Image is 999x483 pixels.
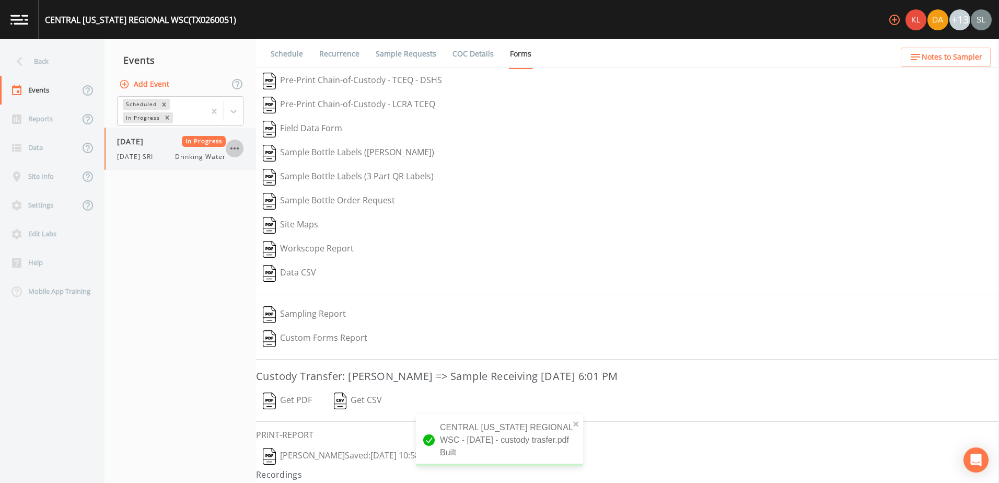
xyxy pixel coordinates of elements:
h4: Recordings [256,468,999,481]
button: Sample Bottle Labels ([PERSON_NAME]) [256,141,441,165]
div: Remove Scheduled [158,99,170,110]
img: svg%3e [263,169,276,186]
button: Get PDF [256,389,319,413]
div: Remove In Progress [161,112,173,123]
img: svg%3e [263,193,276,210]
div: Scheduled [123,99,158,110]
div: CENTRAL [US_STATE] REGIONAL WSC (TX0260051) [45,14,236,26]
img: svg%3e [263,330,276,347]
img: svg%3e [263,217,276,234]
span: [DATE] [117,136,151,147]
a: Recurrence [318,39,361,68]
button: Sampling Report [256,303,353,327]
div: David Weber [927,9,949,30]
img: svg%3e [263,265,276,282]
img: 0d5b2d5fd6ef1337b72e1b2735c28582 [971,9,992,30]
div: Open Intercom Messenger [963,447,989,473]
a: Schedule [269,39,305,68]
a: [DATE]In Progress[DATE] SRIDrinking Water [104,128,256,170]
button: Custom Forms Report [256,327,374,351]
button: Workscope Report [256,237,361,261]
img: svg%3e [263,306,276,323]
button: close [573,417,580,430]
img: svg%3e [263,448,276,465]
button: Pre-Print Chain-of-Custody - LCRA TCEQ [256,93,442,117]
h3: Custody Transfer: [PERSON_NAME] => Sample Receiving [DATE] 6:01 PM [256,368,999,385]
div: Kler Teran [905,9,927,30]
div: Events [104,47,256,73]
img: svg%3e [263,73,276,89]
button: Add Event [117,75,173,94]
img: svg%3e [263,145,276,162]
button: Pre-Print Chain-of-Custody - TCEQ - DSHS [256,69,449,93]
img: svg%3e [334,393,347,409]
span: [DATE] SRI [117,152,159,162]
img: logo [10,15,28,25]
img: 9c4450d90d3b8045b2e5fa62e4f92659 [905,9,926,30]
span: Notes to Sampler [922,51,982,64]
img: svg%3e [263,241,276,258]
button: Sample Bottle Labels (3 Part QR Labels) [256,165,440,189]
div: CENTRAL [US_STATE] REGIONAL WSC - [DATE] - custody trasfer.pdf Built [416,414,583,466]
button: Site Maps [256,213,325,237]
a: Forms [508,39,533,69]
a: Sample Requests [374,39,438,68]
button: Get CSV [327,389,389,413]
button: Data CSV [256,261,323,285]
div: +13 [949,9,970,30]
a: COC Details [451,39,495,68]
button: Sample Bottle Order Request [256,189,402,213]
span: Drinking Water [175,152,226,162]
img: svg%3e [263,121,276,137]
img: a84961a0472e9debc750dd08a004988d [927,9,948,30]
h6: PRINT-REPORT [256,430,999,440]
span: In Progress [182,136,226,147]
img: svg%3e [263,97,276,113]
div: In Progress [123,112,161,123]
button: [PERSON_NAME]Saved:[DATE] 10:58 PM [256,444,441,468]
button: Notes to Sampler [901,48,991,67]
img: svg%3e [263,393,276,409]
button: Field Data Form [256,117,349,141]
